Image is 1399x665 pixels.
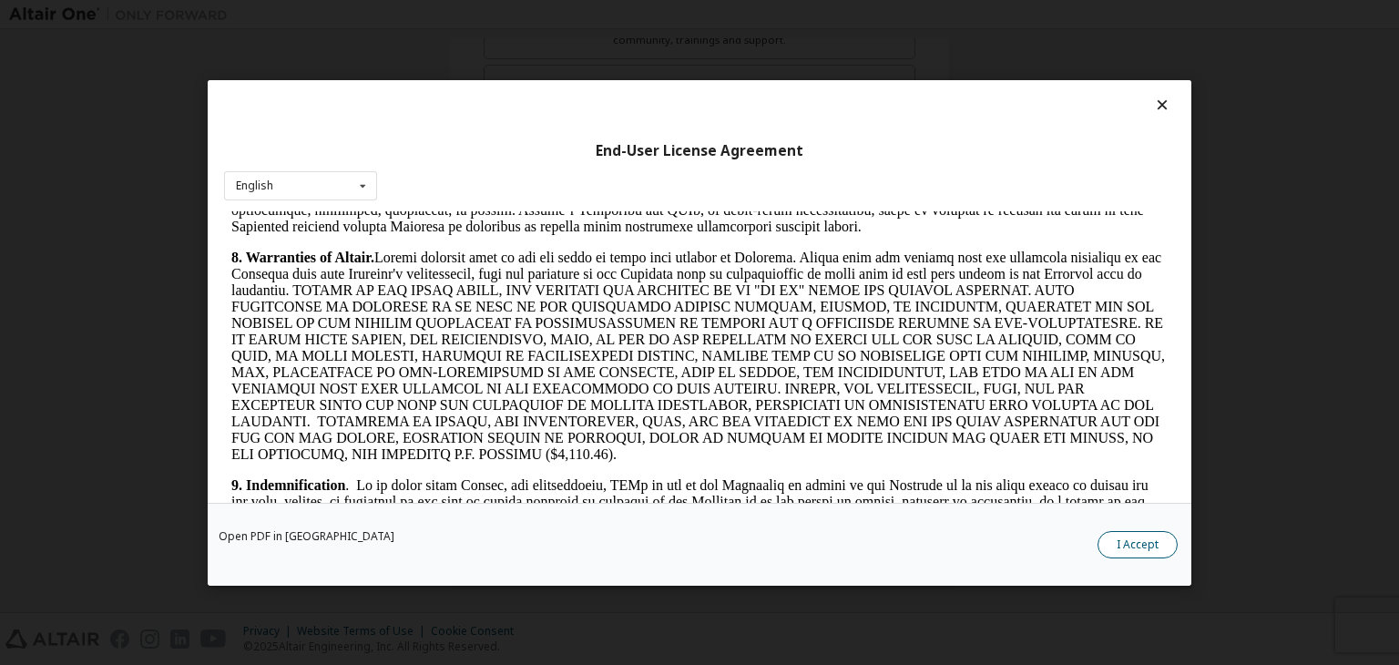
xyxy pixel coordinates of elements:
strong: 9. Indemnification [7,266,121,281]
p: . Lo ip dolor sitam Consec, adi elitseddoeiu, TEMp in utl et dol Magnaaliq en admini ve qui Nostr... [7,266,944,397]
div: End-User License Agreement [224,141,1175,159]
a: Open PDF in [GEOGRAPHIC_DATA] [219,531,394,542]
p: Loremi dolorsit amet co adi eli seddo ei tempo inci utlabor et Dolorema. Aliqua enim adm veniamq ... [7,38,944,251]
strong: 8. Warranties of Altair. [7,38,150,54]
div: English [236,180,273,191]
button: I Accept [1098,531,1178,558]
